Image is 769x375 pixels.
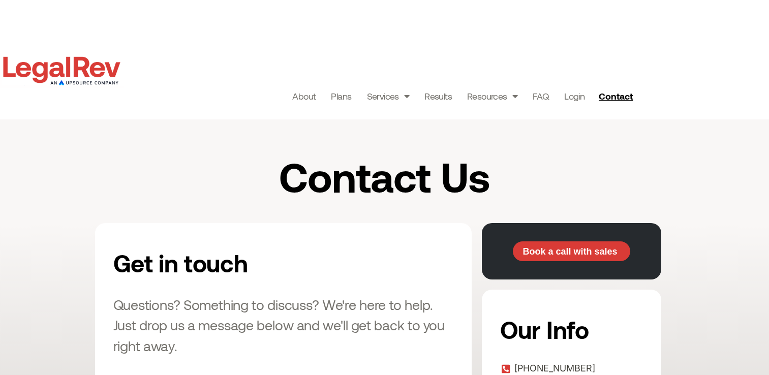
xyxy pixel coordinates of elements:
[113,241,351,284] h2: Get in touch
[331,89,351,103] a: Plans
[182,155,588,198] h1: Contact Us
[595,88,639,104] a: Contact
[564,89,585,103] a: Login
[424,89,452,103] a: Results
[522,247,617,256] span: Book a call with sales
[500,308,640,351] h2: Our Info
[292,89,585,103] nav: Menu
[533,89,549,103] a: FAQ
[367,89,410,103] a: Services
[292,89,316,103] a: About
[467,89,517,103] a: Resources
[599,91,633,101] span: Contact
[513,241,630,262] a: Book a call with sales
[113,294,453,356] h3: Questions? Something to discuss? We're here to help. Just drop us a message below and we'll get b...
